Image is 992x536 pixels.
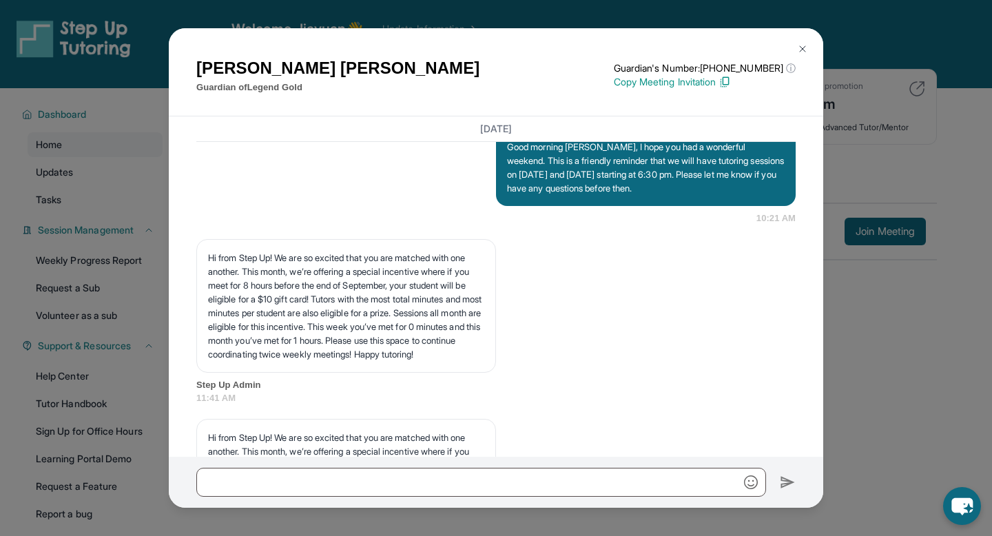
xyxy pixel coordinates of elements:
[196,122,796,136] h3: [DATE]
[797,43,808,54] img: Close Icon
[786,61,796,75] span: ⓘ
[614,61,796,75] p: Guardian's Number: [PHONE_NUMBER]
[208,251,484,361] p: Hi from Step Up! We are so excited that you are matched with one another. This month, we’re offer...
[196,56,479,81] h1: [PERSON_NAME] [PERSON_NAME]
[196,378,796,392] span: Step Up Admin
[756,212,796,225] span: 10:21 AM
[196,81,479,94] p: Guardian of Legend Gold
[614,75,796,89] p: Copy Meeting Invitation
[744,475,758,489] img: Emoji
[943,487,981,525] button: chat-button
[719,76,731,88] img: Copy Icon
[196,391,796,405] span: 11:41 AM
[780,474,796,491] img: Send icon
[507,140,785,195] p: Good morning [PERSON_NAME], I hope you had a wonderful weekend. This is a friendly reminder that ...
